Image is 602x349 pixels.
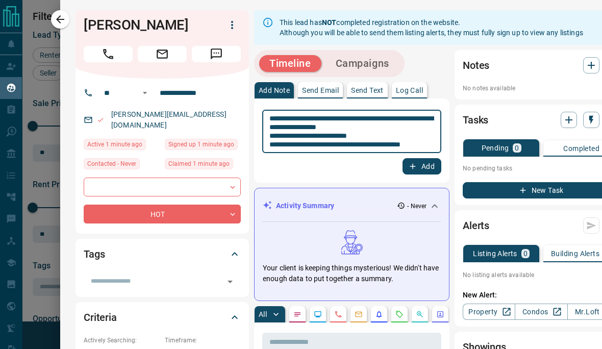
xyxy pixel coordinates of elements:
[97,116,104,123] svg: Email Valid
[396,87,423,94] p: Log Call
[84,139,160,153] div: Mon Aug 18 2025
[84,309,117,326] h2: Criteria
[302,87,339,94] p: Send Email
[463,112,488,128] h2: Tasks
[111,110,227,129] a: [PERSON_NAME][EMAIL_ADDRESS][DOMAIN_NAME]
[463,57,489,73] h2: Notes
[482,144,509,152] p: Pending
[165,158,241,172] div: Mon Aug 18 2025
[84,336,160,345] p: Actively Searching:
[563,145,599,152] p: Completed
[259,55,321,72] button: Timeline
[84,17,208,33] h1: [PERSON_NAME]
[165,336,241,345] p: Timeframe:
[325,55,399,72] button: Campaigns
[463,217,489,234] h2: Alerts
[436,310,444,318] svg: Agent Actions
[293,310,302,318] svg: Notes
[87,159,136,169] span: Contacted - Never
[263,263,441,284] p: Your client is keeping things mysterious! We didn't have enough data to put together a summary.
[351,87,384,94] p: Send Text
[416,310,424,318] svg: Opportunities
[515,144,519,152] p: 0
[223,275,237,289] button: Open
[395,310,404,318] svg: Requests
[192,46,241,62] span: Message
[84,205,241,223] div: HOT
[259,87,290,94] p: Add Note
[84,246,105,262] h2: Tags
[314,310,322,318] svg: Lead Browsing Activity
[168,139,234,149] span: Signed up 1 minute ago
[355,310,363,318] svg: Emails
[473,250,517,257] p: Listing Alerts
[407,202,427,211] p: - Never
[375,310,383,318] svg: Listing Alerts
[403,158,441,174] button: Add
[87,139,142,149] span: Active 1 minute ago
[280,13,583,42] div: This lead has completed registration on the website. Although you will be able to send them listi...
[463,304,515,320] a: Property
[168,159,230,169] span: Claimed 1 minute ago
[138,46,187,62] span: Email
[523,250,528,257] p: 0
[84,305,241,330] div: Criteria
[139,87,151,99] button: Open
[84,46,133,62] span: Call
[263,196,441,215] div: Activity Summary- Never
[84,242,241,266] div: Tags
[551,250,599,257] p: Building Alerts
[322,18,336,27] strong: NOT
[515,304,567,320] a: Condos
[165,139,241,153] div: Mon Aug 18 2025
[259,311,267,318] p: All
[334,310,342,318] svg: Calls
[276,201,334,211] p: Activity Summary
